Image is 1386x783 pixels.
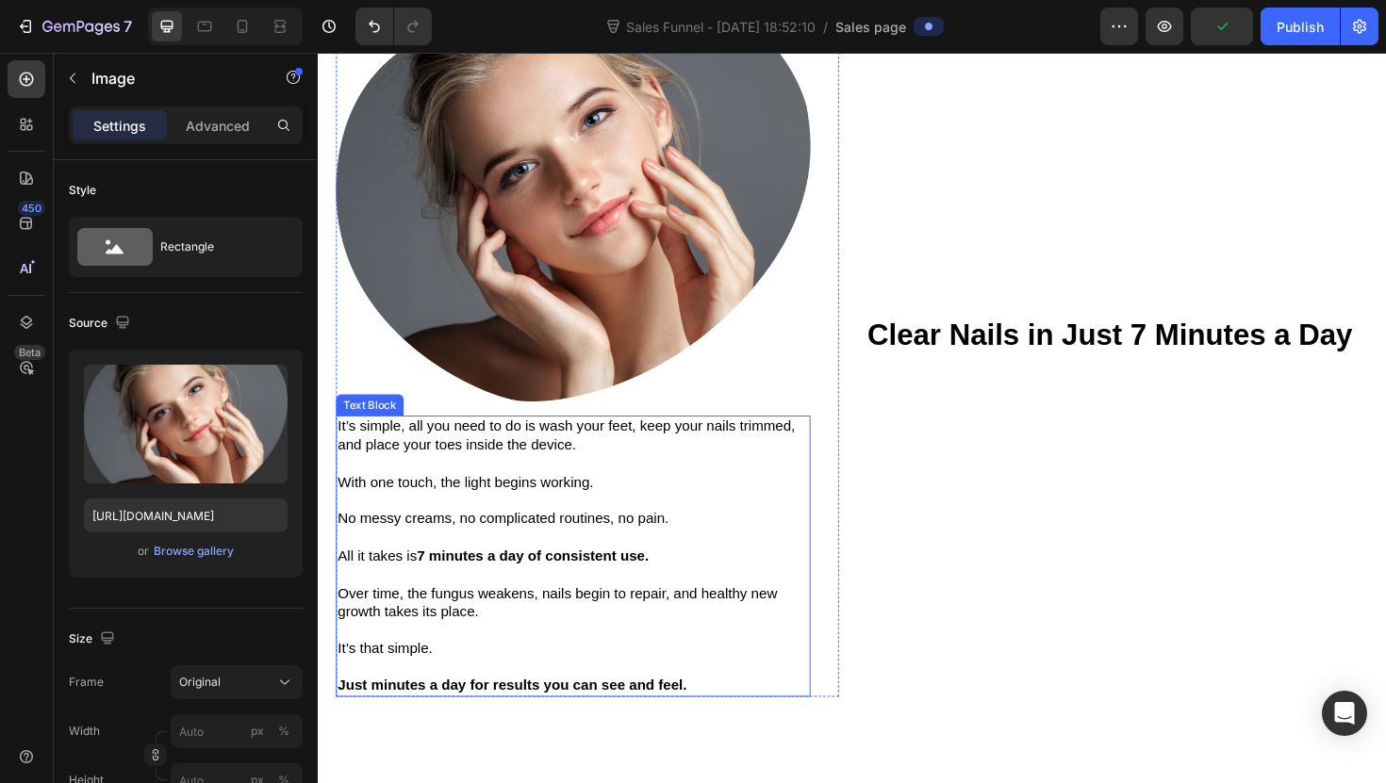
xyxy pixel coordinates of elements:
div: Rectangle [160,225,275,269]
div: Source [69,311,134,336]
strong: Clear Nails in Just 7 Minutes a Day [582,281,1096,316]
p: 7 [124,15,132,38]
input: px% [171,714,303,748]
button: Browse gallery [153,542,235,561]
span: Original [179,674,221,691]
div: Size [69,627,119,652]
button: Publish [1261,8,1340,45]
iframe: Design area [318,53,1386,783]
p: Advanced [186,116,250,136]
span: / [823,17,828,37]
label: Frame [69,674,104,691]
div: Beta [14,345,45,360]
strong: Just minutes a day for results you can see and feel. [21,661,390,677]
p: Settings [93,116,146,136]
button: % [246,720,269,742]
div: Browse gallery [154,543,234,560]
p: With one touch, the light begins working. [21,446,520,465]
p: Over time, the fungus weakens, nails begin to repair, and healthy new growth takes its place. [21,563,520,603]
div: px [251,723,264,740]
img: preview-image [84,365,288,483]
input: https://example.com/image.jpg [84,498,288,532]
div: Publish [1277,17,1324,37]
p: Image [91,67,252,90]
div: % [278,723,289,740]
button: 7 [8,8,140,45]
p: It’s that simple. [21,622,520,642]
p: No messy creams, no complicated routines, no pain. [21,484,520,504]
div: Text Block [23,365,87,382]
label: Width [69,723,100,740]
div: Open Intercom Messenger [1322,691,1367,736]
button: Original [171,665,303,699]
p: It’s simple, all you need to do is wash your feet, keep your nails trimmed, and place your toes i... [21,386,520,426]
div: Style [69,182,96,199]
span: or [138,540,149,563]
span: Sales page [835,17,906,37]
p: All it takes is [21,524,520,544]
div: 450 [18,201,45,216]
div: Undo/Redo [355,8,432,45]
strong: 7 minutes a day of consistent use. [105,525,351,541]
span: Sales Funnel - [DATE] 18:52:10 [622,17,819,37]
button: px [272,720,295,742]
